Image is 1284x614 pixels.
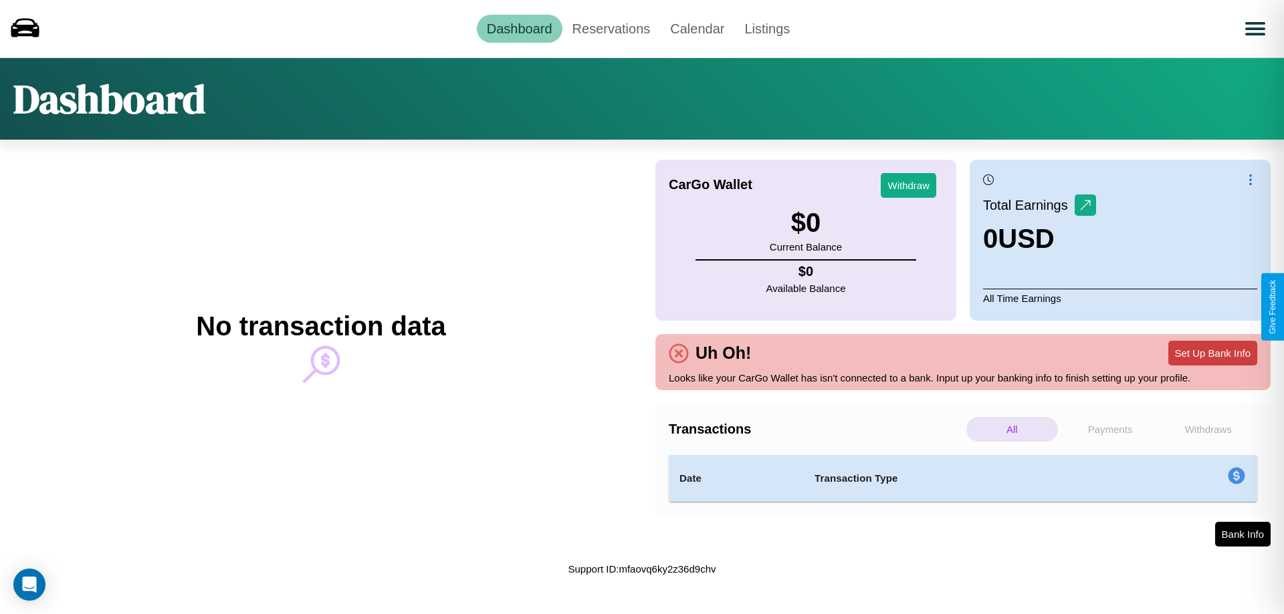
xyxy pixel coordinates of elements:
[734,15,800,43] a: Listings
[966,417,1058,442] p: All
[983,224,1096,254] h3: 0 USD
[1162,417,1254,442] p: Withdraws
[881,173,936,198] button: Withdraw
[196,311,445,341] h2: No transaction data
[660,15,734,43] a: Calendar
[562,15,661,43] a: Reservations
[669,422,963,437] h4: Transactions
[13,569,45,601] div: Open Intercom Messenger
[669,455,1257,502] table: simple table
[1065,417,1156,442] p: Payments
[669,369,1257,387] p: Looks like your CarGo Wallet has isn't connected to a bank. Input up your banking info to finish ...
[13,71,205,126] h1: Dashboard
[689,343,758,363] h4: Uh Oh!
[983,289,1257,307] p: All Time Earnings
[983,193,1075,217] p: Total Earnings
[766,279,846,297] p: Available Balance
[679,470,793,486] h4: Date
[1237,10,1274,47] button: Open menu
[477,15,562,43] a: Dashboard
[1215,522,1271,547] button: Bank Info
[770,208,842,238] h3: $ 0
[568,560,716,578] p: Support ID: mfaovq6ky2z36d9chv
[770,238,842,256] p: Current Balance
[766,264,846,279] h4: $ 0
[1268,280,1277,334] div: Give Feedback
[815,470,1118,486] h4: Transaction Type
[669,177,752,192] h4: CarGo Wallet
[1168,341,1257,365] button: Set Up Bank Info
